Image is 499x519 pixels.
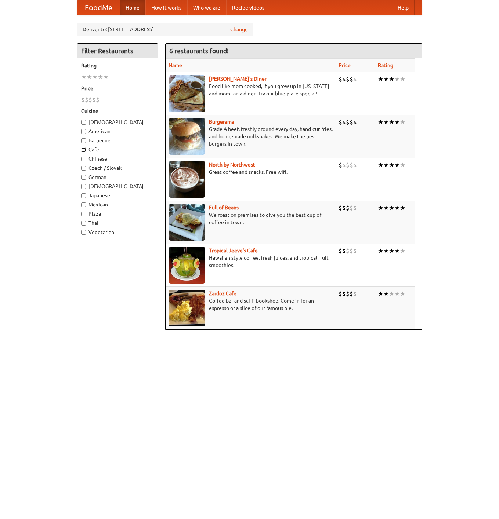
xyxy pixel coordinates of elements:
[92,73,98,81] li: ★
[209,290,236,296] a: Zardoz Cafe
[209,76,267,82] a: [PERSON_NAME]'s Diner
[400,118,405,126] li: ★
[81,219,154,227] label: Thai
[389,290,394,298] li: ★
[392,0,415,15] a: Help
[383,75,389,83] li: ★
[81,120,86,125] input: [DEMOGRAPHIC_DATA]
[378,204,383,212] li: ★
[81,229,154,236] label: Vegetarian
[169,204,205,241] img: beans.jpg
[400,290,405,298] li: ★
[81,173,154,181] label: German
[81,129,86,134] input: American
[394,204,400,212] li: ★
[350,118,353,126] li: $
[342,75,346,83] li: $
[81,202,86,207] input: Mexican
[378,118,383,126] li: ★
[81,118,154,126] label: [DEMOGRAPHIC_DATA]
[339,204,342,212] li: $
[169,47,229,54] ng-pluralize: 6 restaurants found!
[209,162,255,168] a: North by Northwest
[81,230,86,235] input: Vegetarian
[353,247,357,255] li: $
[394,118,400,126] li: ★
[342,247,346,255] li: $
[346,247,350,255] li: $
[98,73,103,81] li: ★
[88,96,92,104] li: $
[85,96,88,104] li: $
[353,161,357,169] li: $
[169,75,205,112] img: sallys.jpg
[346,290,350,298] li: $
[342,204,346,212] li: $
[145,0,187,15] a: How it works
[378,75,383,83] li: ★
[389,204,394,212] li: ★
[378,290,383,298] li: ★
[120,0,145,15] a: Home
[209,205,239,211] a: Full of Beans
[81,137,154,144] label: Barbecue
[383,118,389,126] li: ★
[346,75,350,83] li: $
[389,118,394,126] li: ★
[169,161,205,198] img: north.jpg
[350,75,353,83] li: $
[81,166,86,171] input: Czech / Slovak
[81,183,154,190] label: [DEMOGRAPHIC_DATA]
[96,96,100,104] li: $
[87,73,92,81] li: ★
[400,75,405,83] li: ★
[383,247,389,255] li: ★
[169,247,205,284] img: jeeves.jpg
[81,192,154,199] label: Japanese
[383,204,389,212] li: ★
[339,118,342,126] li: $
[81,128,154,135] label: American
[169,168,333,176] p: Great coffee and snacks. Free wifi.
[81,210,154,218] label: Pizza
[169,125,333,147] p: Grade A beef, freshly ground every day, hand-cut fries, and home-made milkshakes. We make the bes...
[346,161,350,169] li: $
[400,247,405,255] li: ★
[169,297,333,312] p: Coffee bar and sci-fi bookshop. Come in for an espresso or a slice of our famous pie.
[389,75,394,83] li: ★
[353,75,357,83] li: $
[394,161,400,169] li: ★
[81,212,86,216] input: Pizza
[187,0,226,15] a: Who we are
[389,161,394,169] li: ★
[339,62,351,68] a: Price
[209,248,258,253] a: Tropical Jeeve's Cafe
[346,204,350,212] li: $
[81,73,87,81] li: ★
[81,147,86,152] input: Cafe
[81,221,86,226] input: Thai
[81,157,86,161] input: Chinese
[169,62,182,68] a: Name
[353,118,357,126] li: $
[81,184,86,189] input: [DEMOGRAPHIC_DATA]
[400,161,405,169] li: ★
[81,201,154,208] label: Mexican
[342,290,346,298] li: $
[350,161,353,169] li: $
[77,44,158,58] h4: Filter Restaurants
[169,254,333,269] p: Hawaiian style coffee, fresh juices, and tropical fruit smoothies.
[350,290,353,298] li: $
[350,247,353,255] li: $
[81,193,86,198] input: Japanese
[350,204,353,212] li: $
[378,62,393,68] a: Rating
[81,62,154,69] h5: Rating
[81,146,154,153] label: Cafe
[209,119,234,125] a: Burgerama
[81,155,154,162] label: Chinese
[169,83,333,97] p: Food like mom cooked, if you grew up in [US_STATE] and mom ran a diner. Try our blue plate special!
[342,118,346,126] li: $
